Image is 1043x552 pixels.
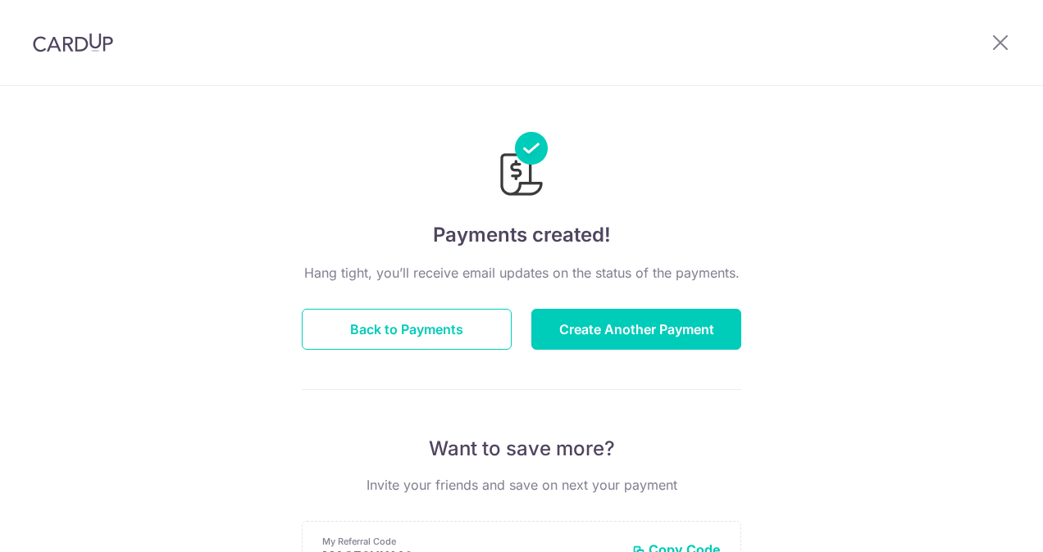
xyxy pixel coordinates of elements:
[495,132,548,201] img: Payments
[302,309,512,350] button: Back to Payments
[302,475,741,495] p: Invite your friends and save on next your payment
[302,436,741,462] p: Want to save more?
[302,263,741,283] p: Hang tight, you’ll receive email updates on the status of the payments.
[33,33,113,52] img: CardUp
[322,535,619,548] p: My Referral Code
[302,220,741,250] h4: Payments created!
[531,309,741,350] button: Create Another Payment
